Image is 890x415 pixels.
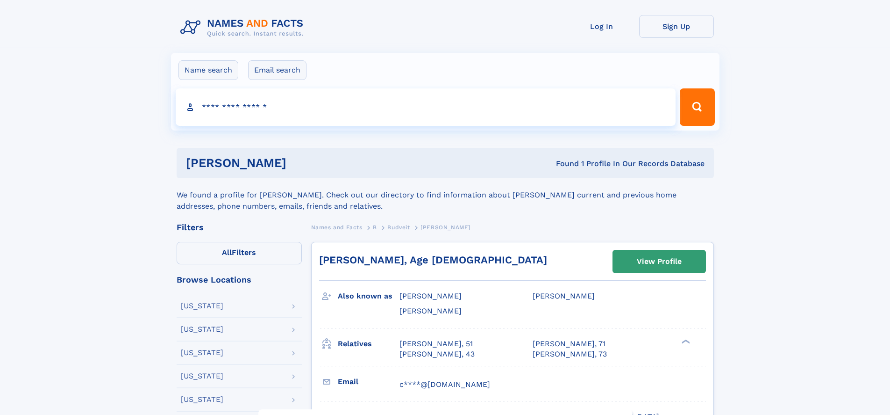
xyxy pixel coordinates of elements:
[177,276,302,284] div: Browse Locations
[533,291,595,300] span: [PERSON_NAME]
[177,242,302,264] label: Filters
[564,15,639,38] a: Log In
[613,250,705,273] a: View Profile
[338,374,399,390] h3: Email
[399,291,462,300] span: [PERSON_NAME]
[181,326,223,333] div: [US_STATE]
[680,88,714,126] button: Search Button
[373,221,377,233] a: B
[176,88,676,126] input: search input
[637,251,682,272] div: View Profile
[338,288,399,304] h3: Also known as
[533,349,607,359] a: [PERSON_NAME], 73
[399,339,473,349] a: [PERSON_NAME], 51
[399,306,462,315] span: [PERSON_NAME]
[178,60,238,80] label: Name search
[338,336,399,352] h3: Relatives
[222,248,232,257] span: All
[420,224,470,231] span: [PERSON_NAME]
[319,254,547,266] a: [PERSON_NAME], Age [DEMOGRAPHIC_DATA]
[373,224,377,231] span: B
[181,396,223,403] div: [US_STATE]
[399,349,475,359] a: [PERSON_NAME], 43
[177,178,714,212] div: We found a profile for [PERSON_NAME]. Check out our directory to find information about [PERSON_N...
[421,159,705,169] div: Found 1 Profile In Our Records Database
[181,372,223,380] div: [US_STATE]
[248,60,306,80] label: Email search
[177,15,311,40] img: Logo Names and Facts
[679,338,691,344] div: ❯
[387,224,410,231] span: Budveit
[181,302,223,310] div: [US_STATE]
[186,157,421,169] h1: [PERSON_NAME]
[533,339,605,349] a: [PERSON_NAME], 71
[311,221,363,233] a: Names and Facts
[639,15,714,38] a: Sign Up
[181,349,223,357] div: [US_STATE]
[387,221,410,233] a: Budveit
[177,223,302,232] div: Filters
